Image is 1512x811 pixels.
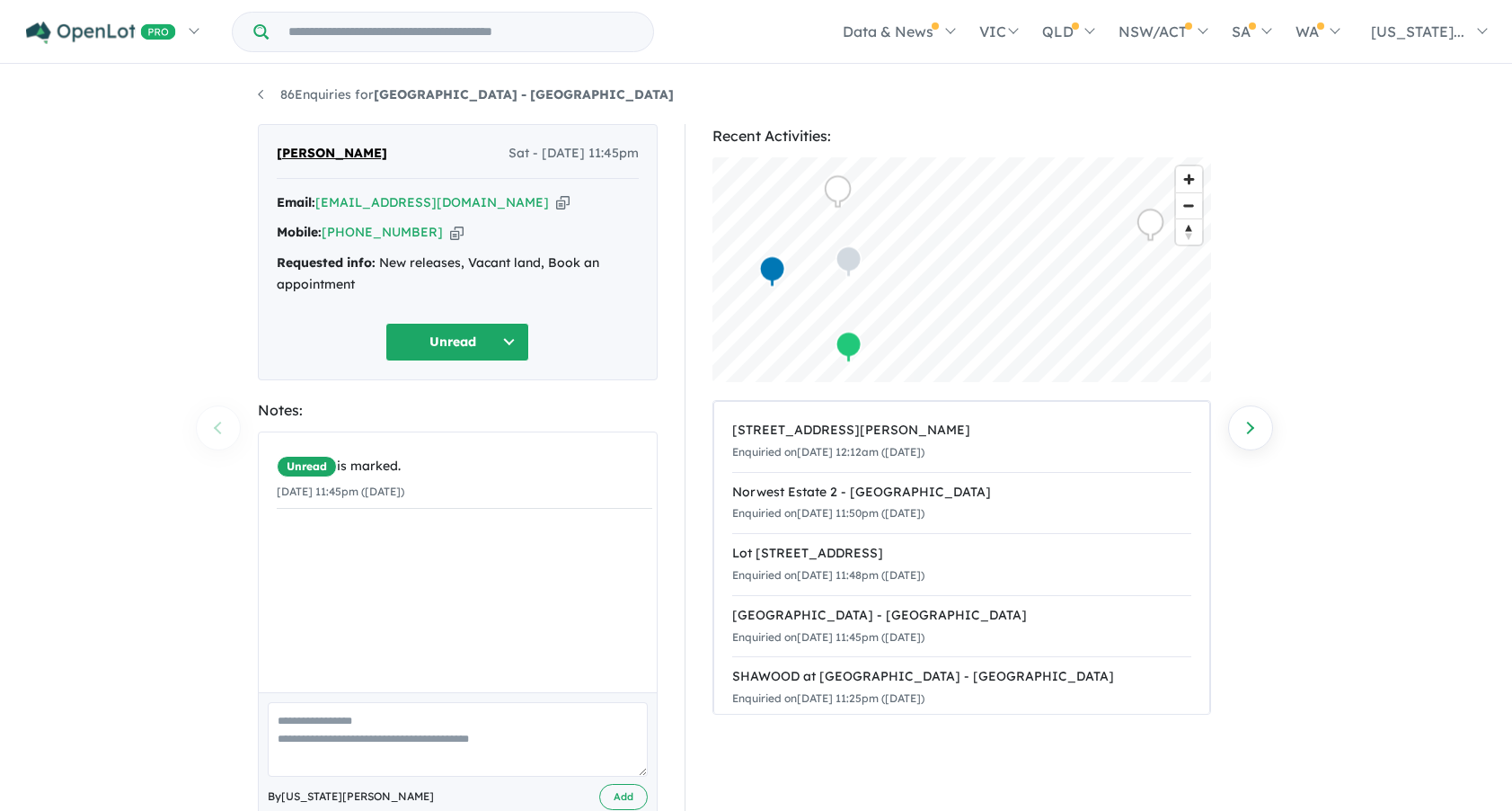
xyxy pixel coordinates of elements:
[1136,209,1163,242] div: Map marker
[599,784,648,810] button: Add
[315,194,549,210] a: [EMAIL_ADDRESS][DOMAIN_NAME]
[732,630,924,644] small: Enquiried on [DATE] 11:45pm ([DATE])
[732,605,1191,627] div: [GEOGRAPHIC_DATA] - [GEOGRAPHIC_DATA]
[26,22,176,44] img: Openlot PRO Logo White
[277,254,376,271] strong: Requested info:
[732,691,924,705] small: Enquiried on [DATE] 11:25pm ([DATE])
[1176,166,1202,192] button: Zoom in
[277,485,404,498] small: [DATE] 11:45pm ([DATE])
[835,245,862,279] div: Map marker
[732,506,924,520] small: Enquiried on [DATE] 11:50pm ([DATE])
[1176,219,1202,245] span: Reset bearing to north
[732,533,1191,596] a: Lot [STREET_ADDRESS]Enquiried on[DATE] 11:48pm ([DATE])
[732,482,1191,504] div: Norwest Estate 2 - [GEOGRAPHIC_DATA]
[732,445,924,459] small: Enquiried on [DATE] 12:12am ([DATE])
[272,13,650,51] input: Try estate name, suburb, builder or developer
[824,175,851,209] div: Map marker
[758,255,785,289] div: Map marker
[277,194,315,210] strong: Email:
[258,86,674,102] a: 86Enquiries for[GEOGRAPHIC_DATA] - [GEOGRAPHIC_DATA]
[1371,22,1464,40] span: [US_STATE]...
[277,456,337,477] span: Unread
[322,224,443,240] a: [PHONE_NUMBER]
[268,788,434,806] span: By [US_STATE][PERSON_NAME]
[277,456,652,477] div: is marked.
[732,656,1191,719] a: SHAWOOD at [GEOGRAPHIC_DATA] - [GEOGRAPHIC_DATA]Enquiried on[DATE] 11:25pm ([DATE])
[508,143,639,165] span: Sat - [DATE] 11:45pm
[374,86,674,102] strong: [GEOGRAPHIC_DATA] - [GEOGRAPHIC_DATA]
[450,223,464,242] button: Copy
[385,323,529,361] button: Unread
[1176,218,1202,245] button: Reset bearing to north
[258,85,1255,106] nav: breadcrumb
[732,595,1191,658] a: [GEOGRAPHIC_DATA] - [GEOGRAPHIC_DATA]Enquiried on[DATE] 11:45pm ([DATE])
[835,331,862,364] div: Map marker
[258,398,658,423] div: Notes:
[732,420,1191,441] div: [STREET_ADDRESS][PERSON_NAME]
[277,253,639,296] div: New releases, Vacant land, Book an appointment
[732,472,1191,535] a: Norwest Estate 2 - [GEOGRAPHIC_DATA]Enquiried on[DATE] 11:50pm ([DATE])
[712,124,1211,148] div: Recent Activities:
[1176,193,1202,218] span: Zoom out
[277,143,387,165] span: [PERSON_NAME]
[1176,192,1202,218] button: Zoom out
[732,411,1191,473] a: [STREET_ADDRESS][PERSON_NAME]Enquiried on[DATE] 12:12am ([DATE])
[732,666,1191,688] div: SHAWOOD at [GEOGRAPHIC_DATA] - [GEOGRAPHIC_DATA]
[556,193,570,212] button: Copy
[712,157,1211,382] canvas: Map
[732,543,1191,565] div: Lot [STREET_ADDRESS]
[732,568,924,582] small: Enquiried on [DATE] 11:48pm ([DATE])
[277,224,322,240] strong: Mobile:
